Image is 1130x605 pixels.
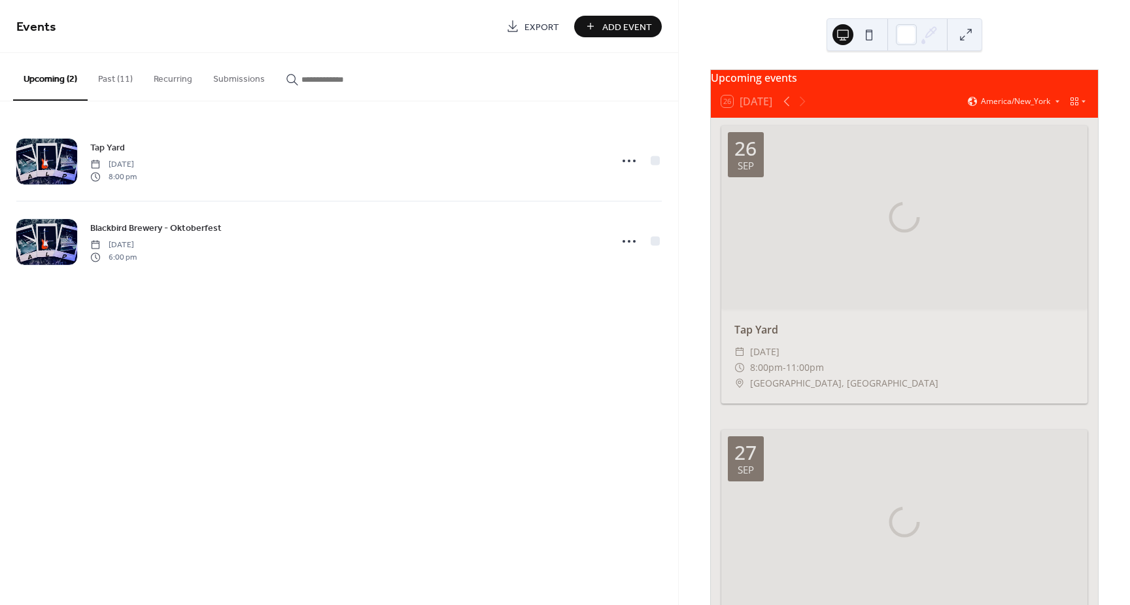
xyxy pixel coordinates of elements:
span: [DATE] [90,159,137,171]
div: 27 [734,443,757,462]
span: [DATE] [90,239,137,251]
span: 11:00pm [786,360,824,375]
div: 26 [734,139,757,158]
span: 6:00 pm [90,251,137,263]
div: Sep [738,465,754,475]
button: Add Event [574,16,662,37]
span: Export [524,20,559,34]
div: ​ [734,344,745,360]
button: Recurring [143,53,203,99]
span: Add Event [602,20,652,34]
span: - [783,360,786,375]
a: Blackbird Brewery - Oktoberfest [90,220,222,235]
span: 8:00 pm [90,171,137,182]
div: Tap Yard [721,322,1087,337]
div: Sep [738,161,754,171]
div: Upcoming events [711,70,1098,86]
div: ​ [734,360,745,375]
span: [DATE] [750,344,779,360]
span: Events [16,14,56,40]
button: Past (11) [88,53,143,99]
span: Blackbird Brewery - Oktoberfest [90,222,222,235]
div: ​ [734,375,745,391]
a: Export [496,16,569,37]
button: Upcoming (2) [13,53,88,101]
span: Tap Yard [90,141,125,155]
a: Tap Yard [90,140,125,155]
button: Submissions [203,53,275,99]
span: America/New_York [981,97,1050,105]
span: 8:00pm [750,360,783,375]
span: [GEOGRAPHIC_DATA], [GEOGRAPHIC_DATA] [750,375,938,391]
